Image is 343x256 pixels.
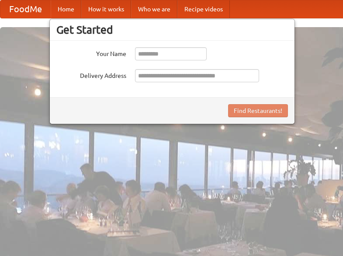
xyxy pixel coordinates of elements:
[51,0,81,18] a: Home
[56,23,288,36] h3: Get Started
[0,0,51,18] a: FoodMe
[228,104,288,117] button: Find Restaurants!
[56,47,126,58] label: Your Name
[81,0,131,18] a: How it works
[131,0,177,18] a: Who we are
[56,69,126,80] label: Delivery Address
[177,0,230,18] a: Recipe videos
